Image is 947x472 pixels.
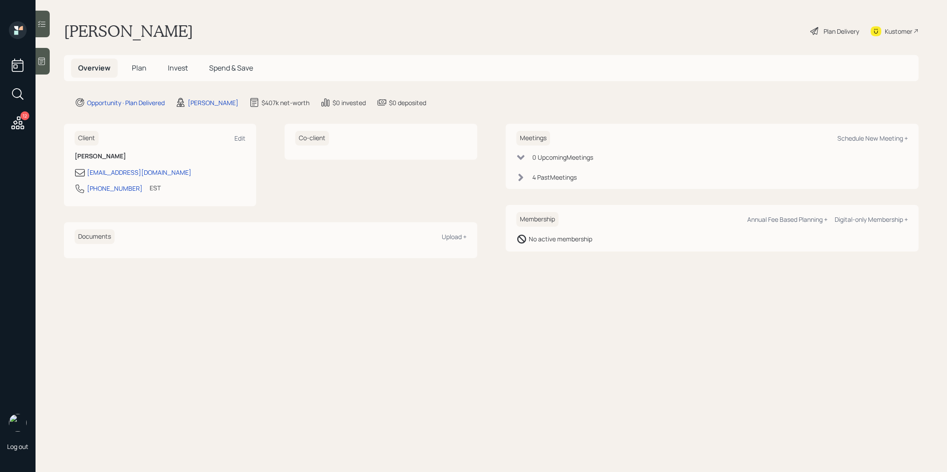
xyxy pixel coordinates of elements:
[389,98,426,107] div: $0 deposited
[188,98,238,107] div: [PERSON_NAME]
[20,111,29,120] div: 12
[333,98,366,107] div: $0 invested
[78,63,111,73] span: Overview
[87,98,165,107] div: Opportunity · Plan Delivered
[87,184,143,193] div: [PHONE_NUMBER]
[837,134,908,142] div: Schedule New Meeting +
[168,63,188,73] span: Invest
[64,21,193,41] h1: [PERSON_NAME]
[442,232,467,241] div: Upload +
[835,215,908,224] div: Digital-only Membership +
[529,234,592,244] div: No active membership
[516,131,550,146] h6: Meetings
[132,63,147,73] span: Plan
[295,131,329,146] h6: Co-client
[234,134,246,142] div: Edit
[532,173,577,182] div: 4 Past Meeting s
[150,183,161,193] div: EST
[532,153,593,162] div: 0 Upcoming Meeting s
[87,168,191,177] div: [EMAIL_ADDRESS][DOMAIN_NAME]
[516,212,559,227] h6: Membership
[75,229,115,244] h6: Documents
[824,27,859,36] div: Plan Delivery
[885,27,912,36] div: Kustomer
[747,215,828,224] div: Annual Fee Based Planning +
[209,63,253,73] span: Spend & Save
[75,131,99,146] h6: Client
[7,442,28,451] div: Log out
[9,414,27,432] img: treva-nostdahl-headshot.png
[262,98,309,107] div: $407k net-worth
[75,153,246,160] h6: [PERSON_NAME]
